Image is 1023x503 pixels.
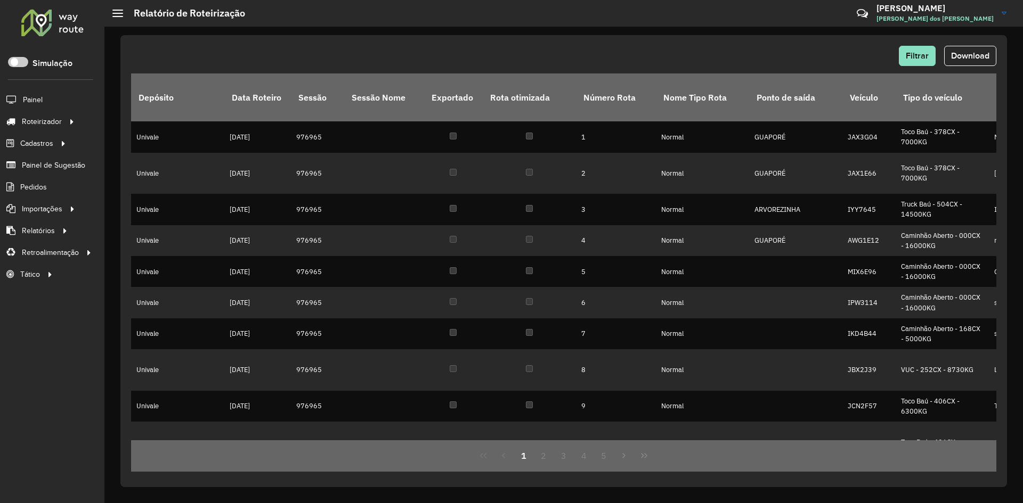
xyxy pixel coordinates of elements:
[896,256,989,287] td: Caminhão Aberto - 000CX - 16000KG
[656,318,749,349] td: Normal
[291,225,344,256] td: 976965
[554,446,574,466] button: 3
[22,225,55,236] span: Relatórios
[291,349,344,391] td: 976965
[344,73,424,121] th: Sessão Nome
[896,422,989,473] td: Toco Baú - 406CX - 6300KG
[656,194,749,225] td: Normal
[224,391,291,422] td: [DATE]
[656,121,749,152] td: Normal
[131,153,224,194] td: Univale
[224,422,291,473] td: [DATE]
[576,349,656,391] td: 8
[291,287,344,318] td: 976965
[131,225,224,256] td: Univale
[656,73,749,121] th: Nome Tipo Rota
[291,73,344,121] th: Sessão
[22,116,62,127] span: Roteirizador
[224,153,291,194] td: [DATE]
[291,422,344,473] td: 976965
[576,422,656,473] td: 10
[224,225,291,256] td: [DATE]
[123,7,245,19] h2: Relatório de Roteirização
[576,391,656,422] td: 9
[749,153,842,194] td: GUAPORÉ
[576,256,656,287] td: 5
[131,391,224,422] td: Univale
[20,269,40,280] span: Tático
[533,446,554,466] button: 2
[842,318,896,349] td: IKD4B44
[131,121,224,152] td: Univale
[514,446,534,466] button: 1
[20,138,53,149] span: Cadastros
[896,318,989,349] td: Caminhão Aberto - 168CX - 5000KG
[20,182,47,193] span: Pedidos
[576,194,656,225] td: 3
[291,194,344,225] td: 976965
[656,153,749,194] td: Normal
[224,349,291,391] td: [DATE]
[291,121,344,152] td: 976965
[291,256,344,287] td: 976965
[576,121,656,152] td: 1
[424,73,483,121] th: Exportado
[842,225,896,256] td: AWG1E12
[224,121,291,152] td: [DATE]
[33,57,72,70] label: Simulação
[896,73,989,121] th: Tipo do veículo
[224,256,291,287] td: [DATE]
[656,391,749,422] td: Normal
[944,46,996,66] button: Download
[876,3,994,13] h3: [PERSON_NAME]
[656,349,749,391] td: Normal
[842,153,896,194] td: JAX1E66
[22,203,62,215] span: Importações
[842,422,896,473] td: JCP1H78
[656,256,749,287] td: Normal
[656,287,749,318] td: Normal
[656,225,749,256] td: Normal
[634,446,654,466] button: Last Page
[291,318,344,349] td: 976965
[906,51,929,60] span: Filtrar
[594,446,614,466] button: 5
[131,318,224,349] td: Univale
[291,153,344,194] td: 976965
[131,422,224,473] td: Univale
[576,225,656,256] td: 4
[842,73,896,121] th: Veículo
[224,73,291,121] th: Data Roteiro
[656,422,749,473] td: Normal
[224,318,291,349] td: [DATE]
[224,287,291,318] td: [DATE]
[851,2,874,25] a: Contato Rápido
[749,225,842,256] td: GUAPORÉ
[576,318,656,349] td: 7
[842,349,896,391] td: JBX2J39
[131,349,224,391] td: Univale
[896,153,989,194] td: Toco Baú - 378CX - 7000KG
[899,46,936,66] button: Filtrar
[896,194,989,225] td: Truck Baú - 504CX - 14500KG
[614,446,634,466] button: Next Page
[896,225,989,256] td: Caminhão Aberto - 000CX - 16000KG
[131,194,224,225] td: Univale
[896,349,989,391] td: VUC - 252CX - 8730KG
[896,287,989,318] td: Caminhão Aberto - 000CX - 16000KG
[749,194,842,225] td: ARVOREZINHA
[574,446,594,466] button: 4
[896,121,989,152] td: Toco Baú - 378CX - 7000KG
[131,73,224,121] th: Depósito
[22,247,79,258] span: Retroalimentação
[842,121,896,152] td: JAX3G04
[842,194,896,225] td: IYY7645
[576,153,656,194] td: 2
[224,194,291,225] td: [DATE]
[749,121,842,152] td: GUAPORÉ
[842,287,896,318] td: IPW3114
[576,287,656,318] td: 6
[131,287,224,318] td: Univale
[951,51,989,60] span: Download
[876,14,994,23] span: [PERSON_NAME] dos [PERSON_NAME]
